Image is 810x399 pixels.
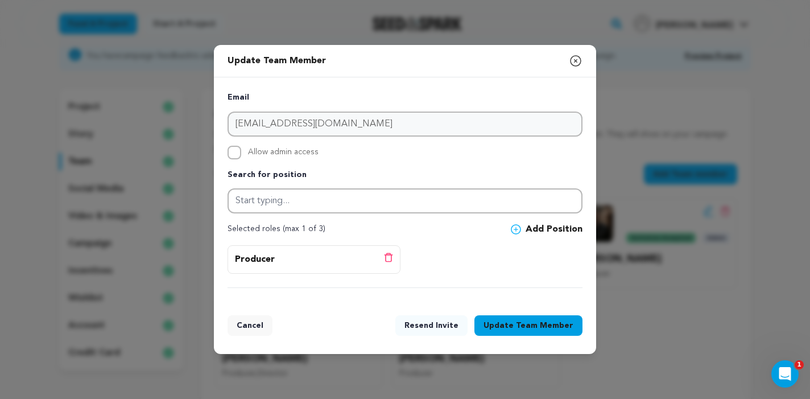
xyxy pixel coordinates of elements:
[248,146,319,159] span: Allow admin access
[228,223,325,236] p: Selected roles (max 1 of 3)
[771,360,799,388] iframe: Intercom live chat
[228,146,241,159] input: Allow admin access
[228,315,272,336] button: Cancel
[228,50,326,72] p: Update Team Member
[516,320,573,331] span: Team Member
[474,315,582,336] button: UpdateTeam Member
[795,360,804,369] span: 1
[511,223,582,236] button: Add Position
[228,91,582,105] p: Email
[395,315,468,336] button: Resend Invite
[228,188,582,213] input: Start typing...
[235,253,275,266] p: Producer
[228,112,582,137] input: Email address
[228,168,582,182] p: Search for position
